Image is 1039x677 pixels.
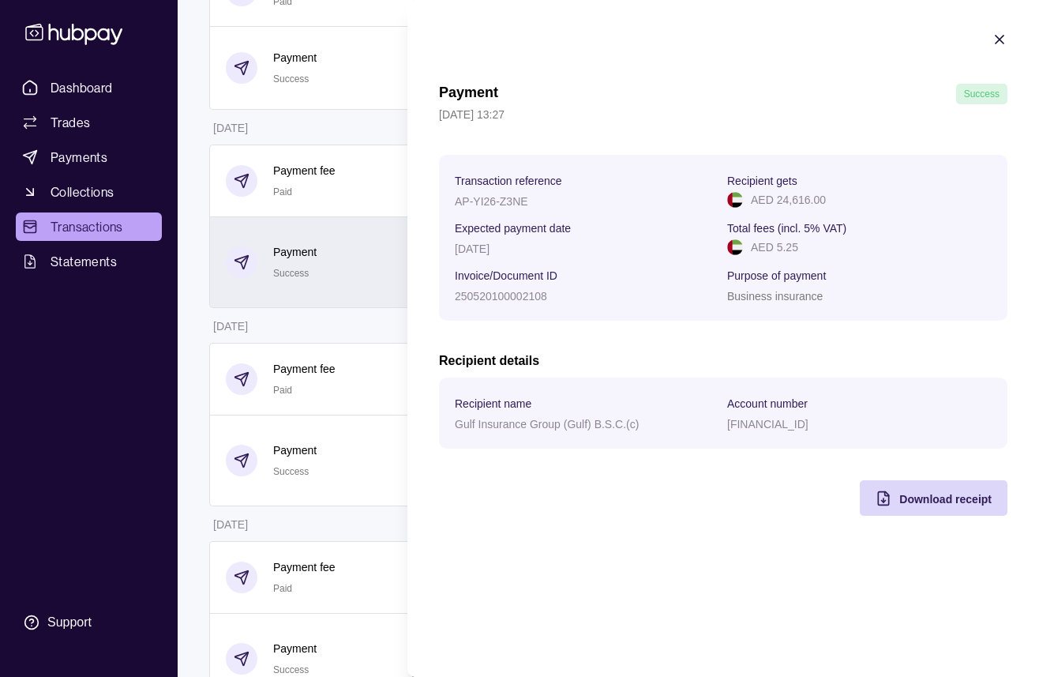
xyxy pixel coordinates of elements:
p: Gulf Insurance Group (Gulf) B.S.C.(c) [455,418,639,431]
p: Account number [727,397,808,410]
h1: Payment [439,84,498,104]
p: Total fees (incl. 5% VAT) [727,222,846,235]
p: Transaction reference [455,175,562,187]
p: [DATE] [455,243,489,255]
p: 250520100002108 [455,290,547,303]
p: Recipient name [455,397,531,410]
p: Invoice/Document ID [455,269,557,282]
p: AP-YI26-Z3NE [455,195,528,208]
p: Expected payment date [455,222,571,235]
img: ae [727,192,743,208]
button: Download receipt [860,480,1007,516]
p: [DATE] 13:27 [439,106,1007,123]
h2: Recipient details [439,352,1007,370]
p: Recipient gets [727,175,797,187]
p: [FINANCIAL_ID] [727,418,808,431]
span: Success [964,88,1000,100]
p: AED 5.25 [751,239,798,256]
span: Download receipt [899,493,992,506]
p: Business insurance [727,290,823,303]
p: AED 24,616.00 [751,191,826,209]
p: Purpose of payment [727,269,826,282]
img: ae [727,239,743,255]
